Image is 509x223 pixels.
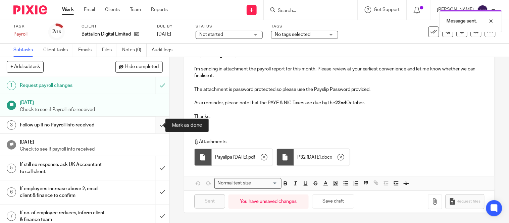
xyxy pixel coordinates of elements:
span: pdf [248,154,255,161]
p: Message sent. [447,18,477,24]
p: The attachment is password protected so please use the Payslip Password provided. [194,86,485,93]
div: Payroll [13,31,40,38]
h1: If still no response, ask UK Accountant to call client. [20,160,106,177]
p: I'm sending in attachment the payroll report for this month. Please review at your earliest conve... [194,66,485,79]
span: Hide completed [125,64,159,70]
button: Request files [446,194,485,209]
div: 5 [7,164,16,173]
div: 2 [52,28,61,36]
h1: [DATE] [20,137,163,146]
div: 7 [7,212,16,221]
a: Notes (0) [122,44,147,57]
span: docx [322,154,332,161]
label: Due by [157,24,187,29]
label: Client [82,24,149,29]
p: As a reminder, please note that the PAYE & NIC Taxes are due by the October [194,100,485,106]
a: Audit logs [152,44,177,57]
p: Battalion Digital Limited [82,31,131,38]
span: Normal text size [216,180,253,187]
div: 3 [7,120,16,130]
a: Files [102,44,117,57]
span: P32 [DATE] [297,154,321,161]
small: /16 [55,30,61,34]
a: Email [84,6,95,13]
div: . [294,149,350,166]
div: You have unsaved changes [228,194,309,209]
span: Not started [199,32,223,37]
h1: Follow up if no Payroll info received [20,120,106,130]
label: Status [196,24,263,29]
p: Thanks, [194,113,485,120]
button: + Add subtask [7,61,44,72]
input: Search for option [253,180,277,187]
a: Work [62,6,74,13]
span: Payslips [DATE] [215,154,247,161]
strong: . [364,101,365,105]
a: Reports [151,6,168,13]
a: Client tasks [43,44,73,57]
p: Check to see if payroll info received [20,146,163,153]
div: 1 [7,81,16,90]
div: Search for option [214,178,282,188]
button: Hide completed [115,61,163,72]
a: Subtasks [13,44,38,57]
h1: If employees increase above 2, email client & finance to confirm [20,184,106,201]
label: Task [13,24,40,29]
span: Request files [457,199,481,204]
a: Clients [105,6,120,13]
p: Attachments [194,138,479,145]
h1: [DATE] [20,98,163,106]
a: Emails [78,44,97,57]
div: . [212,149,273,166]
div: 6 [7,187,16,197]
a: Team [130,6,141,13]
strong: 22nd [335,101,346,105]
span: No tags selected [275,32,310,37]
input: Sent [194,194,225,209]
span: [DATE] [157,32,171,37]
img: svg%3E [477,5,488,15]
h1: Request payroll changes [20,80,106,91]
img: Pixie [13,5,47,14]
p: Check to see if Payroll info received [20,106,163,113]
button: Save draft [312,194,354,209]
